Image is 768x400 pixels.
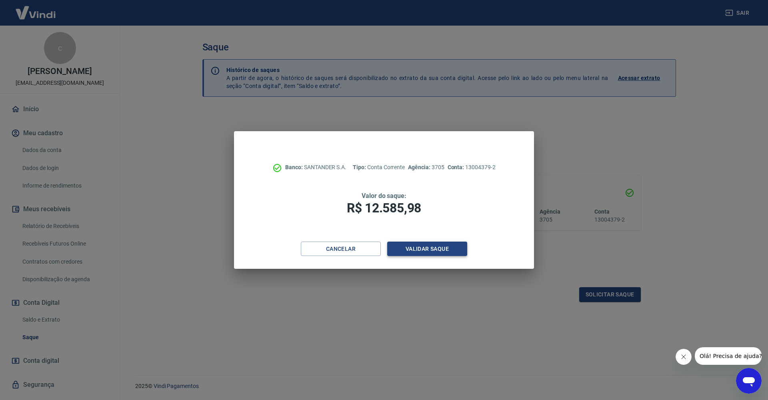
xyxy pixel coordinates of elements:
[301,242,381,256] button: Cancelar
[448,164,466,170] span: Conta:
[5,6,67,12] span: Olá! Precisa de ajuda?
[408,164,432,170] span: Agência:
[408,163,444,172] p: 3705
[362,192,406,200] span: Valor do saque:
[695,347,762,365] iframe: Mensagem da empresa
[676,349,692,365] iframe: Fechar mensagem
[285,163,346,172] p: SANTANDER S.A.
[736,368,762,394] iframe: Botão para abrir a janela de mensagens
[347,200,421,216] span: R$ 12.585,98
[353,164,367,170] span: Tipo:
[353,163,405,172] p: Conta Corrente
[448,163,496,172] p: 13004379-2
[387,242,467,256] button: Validar saque
[285,164,304,170] span: Banco:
